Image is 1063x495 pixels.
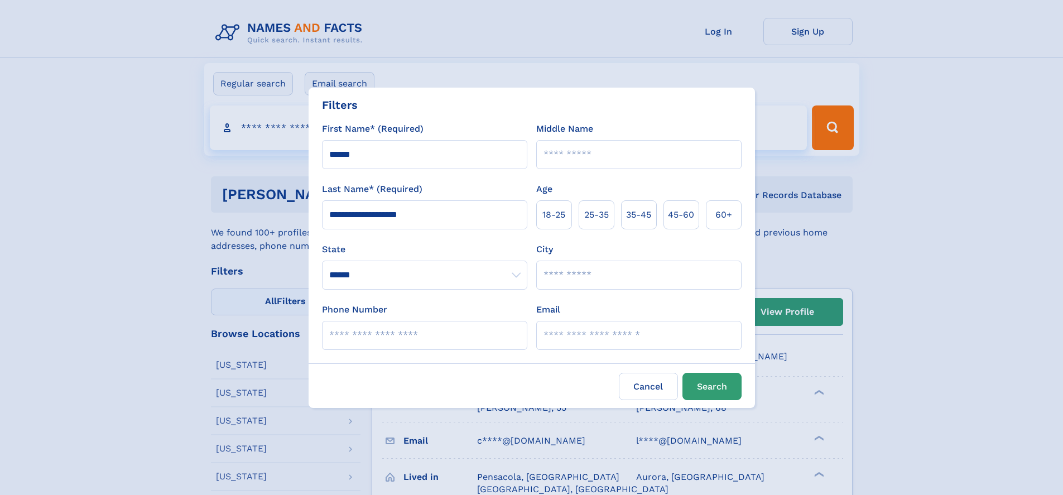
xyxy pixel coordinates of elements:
span: 45‑60 [668,208,694,222]
label: First Name* (Required) [322,122,424,136]
label: Middle Name [536,122,593,136]
label: Last Name* (Required) [322,182,422,196]
label: Cancel [619,373,678,400]
span: 18‑25 [542,208,565,222]
label: State [322,243,527,256]
button: Search [682,373,742,400]
span: 35‑45 [626,208,651,222]
div: Filters [322,97,358,113]
label: Phone Number [322,303,387,316]
label: Email [536,303,560,316]
label: Age [536,182,552,196]
span: 60+ [715,208,732,222]
span: 25‑35 [584,208,609,222]
label: City [536,243,553,256]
